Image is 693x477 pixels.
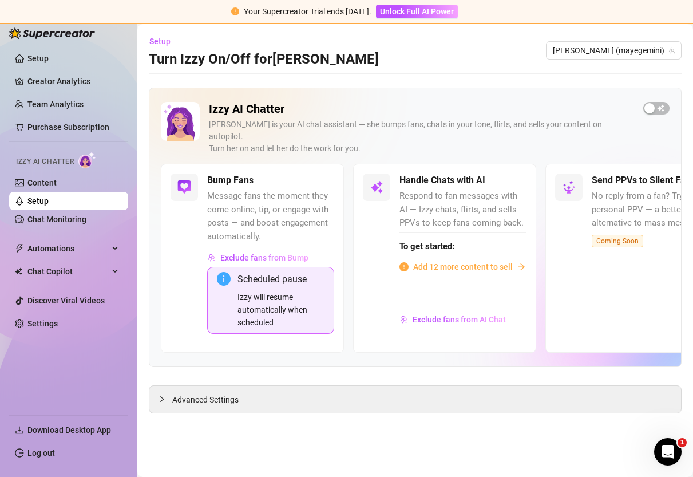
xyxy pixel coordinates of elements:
div: collapsed [159,393,172,405]
div: Izzy will resume automatically when scheduled [237,291,324,329]
h5: Handle Chats with AI [399,174,485,187]
button: Exclude fans from AI Chat [399,310,506,329]
a: Content [27,178,57,187]
a: Setup [27,196,49,206]
img: Izzy AI Chatter [161,102,200,141]
span: Exclude fans from Bump [220,253,308,262]
img: svg%3e [370,180,383,194]
img: svg%3e [562,180,576,194]
img: Chat Copilot [15,267,22,275]
span: team [668,47,675,54]
span: Coming Soon [592,235,643,247]
span: thunderbolt [15,244,24,253]
a: Chat Monitoring [27,215,86,224]
button: Setup [149,32,180,50]
span: Setup [149,37,171,46]
h2: Izzy AI Chatter [209,102,634,116]
button: Unlock Full AI Power [376,5,458,18]
a: Creator Analytics [27,72,119,90]
span: Add 12 more content to sell [413,261,513,273]
span: Unlock Full AI Power [380,7,454,16]
span: exclamation-circle [231,7,239,15]
img: svg%3e [400,316,408,324]
a: Discover Viral Videos [27,296,105,305]
span: 1 [678,438,687,447]
div: [PERSON_NAME] is your AI chat assistant — she bumps fans, chats in your tone, flirts, and sells y... [209,119,634,155]
h5: Bump Fans [207,174,254,187]
span: 𝓜𝑎𝑦𝑒 (mayegemini) [553,42,675,59]
a: Setup [27,54,49,63]
span: download [15,425,24,435]
img: svg%3e [208,254,216,262]
span: Automations [27,239,109,258]
img: AI Chatter [78,152,96,168]
span: arrow-right [517,263,525,271]
span: Respond to fan messages with AI — Izzy chats, flirts, and sells PPVs to keep fans coming back. [399,190,526,230]
a: Purchase Subscription [27,118,119,136]
span: collapsed [159,396,165,403]
img: svg%3e [177,180,191,194]
a: Unlock Full AI Power [376,7,458,16]
span: Download Desktop App [27,425,111,435]
strong: To get started: [399,241,454,251]
h3: Turn Izzy On/Off for [PERSON_NAME] [149,50,379,69]
span: Chat Copilot [27,262,109,281]
span: Izzy AI Chatter [16,156,74,167]
span: Exclude fans from AI Chat [413,315,506,324]
span: info-circle [399,262,409,271]
span: Message fans the moment they come online, tip, or engage with posts — and boost engagement automa... [207,190,334,243]
a: Settings [27,319,58,328]
span: Your Supercreator Trial ends [DATE]. [244,7,371,16]
iframe: Intercom live chat [654,438,682,466]
img: logo-BBDzfeDw.svg [9,27,95,39]
button: Exclude fans from Bump [207,249,309,267]
a: Log out [27,448,55,458]
a: Team Analytics [27,100,84,109]
span: Advanced Settings [172,393,239,406]
div: Scheduled pause [237,272,324,286]
span: info-circle [217,272,231,286]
